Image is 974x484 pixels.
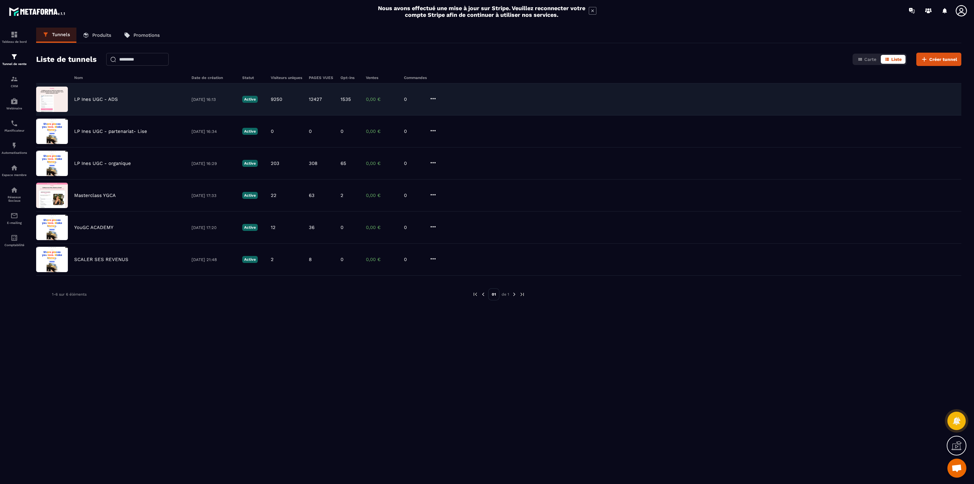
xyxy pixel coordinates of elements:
img: image [36,215,68,240]
a: social-networksocial-networkRéseaux Sociaux [2,181,27,207]
p: 0 [404,257,423,262]
p: Espace membre [2,173,27,177]
p: 1-6 sur 6 éléments [52,292,87,297]
img: image [36,151,68,176]
p: CRM [2,84,27,88]
h6: Nom [74,75,185,80]
p: 0,00 € [366,225,398,230]
img: automations [10,97,18,105]
p: 12 [271,225,276,230]
p: [DATE] 21:48 [192,257,236,262]
img: automations [10,142,18,149]
h2: Nous avons effectué une mise à jour sur Stripe. Veuillez reconnecter votre compte Stripe afin de ... [378,5,586,18]
h6: Date de création [192,75,236,80]
p: 0 [404,193,423,198]
p: Produits [92,32,111,38]
p: Active [242,96,258,103]
p: [DATE] 16:29 [192,161,236,166]
p: Comptabilité [2,243,27,247]
img: next [519,291,525,297]
p: [DATE] 16:34 [192,129,236,134]
p: 0 [404,128,423,134]
img: formation [10,75,18,83]
p: 308 [309,160,317,166]
img: prev [472,291,478,297]
img: next [511,291,517,297]
img: formation [10,31,18,38]
a: Tunnels [36,28,76,43]
p: 22 [271,193,276,198]
p: Automatisations [2,151,27,154]
p: 0,00 € [366,257,398,262]
img: social-network [10,186,18,194]
h6: PAGES VUES [309,75,334,80]
p: [DATE] 16:13 [192,97,236,102]
p: LP Ines UGC - ADS [74,96,118,102]
img: image [36,247,68,272]
button: Créer tunnel [916,53,961,66]
p: LP Ines UGC - organique [74,160,131,166]
span: Créer tunnel [929,56,957,62]
p: 2 [341,193,343,198]
p: 0 [341,225,343,230]
p: LP Ines UGC - partenariat- Lise [74,128,147,134]
p: 0 [404,225,423,230]
a: formationformationTunnel de vente [2,48,27,70]
h6: Visiteurs uniques [271,75,302,80]
p: [DATE] 17:20 [192,225,236,230]
img: scheduler [10,120,18,127]
p: 12427 [309,96,322,102]
p: 0,00 € [366,96,398,102]
img: logo [9,6,66,17]
p: Masterclass YGCA [74,193,116,198]
p: Tunnels [52,32,70,37]
a: Produits [76,28,118,43]
p: Active [242,256,258,263]
p: Tunnel de vente [2,62,27,66]
p: Active [242,160,258,167]
a: automationsautomationsAutomatisations [2,137,27,159]
p: Active [242,192,258,199]
p: 203 [271,160,279,166]
p: 0 [341,257,343,262]
p: Réseaux Sociaux [2,195,27,202]
p: 8 [309,257,312,262]
p: Webinaire [2,107,27,110]
a: formationformationCRM [2,70,27,93]
button: Carte [854,55,880,64]
p: 0 [309,128,312,134]
h2: Liste de tunnels [36,53,97,66]
p: SCALER SES REVENUS [74,257,128,262]
p: E-mailing [2,221,27,225]
img: prev [480,291,486,297]
p: 0 [271,128,274,134]
a: emailemailE-mailing [2,207,27,229]
span: Carte [864,57,876,62]
p: YouGC ACADEMY [74,225,114,230]
p: Tableau de bord [2,40,27,43]
p: Active [242,224,258,231]
p: 01 [488,288,499,300]
p: 0,00 € [366,193,398,198]
p: 65 [341,160,346,166]
a: schedulerschedulerPlanificateur [2,115,27,137]
a: formationformationTableau de bord [2,26,27,48]
p: 1535 [341,96,351,102]
img: image [36,119,68,144]
p: 0,00 € [366,160,398,166]
p: 0 [404,160,423,166]
a: automationsautomationsEspace membre [2,159,27,181]
a: automationsautomationsWebinaire [2,93,27,115]
p: 0 [404,96,423,102]
p: de 1 [502,292,509,297]
h6: Ventes [366,75,398,80]
span: Liste [891,57,902,62]
img: automations [10,164,18,172]
a: accountantaccountantComptabilité [2,229,27,252]
img: accountant [10,234,18,242]
img: image [36,87,68,112]
a: Mở cuộc trò chuyện [947,459,966,478]
p: Active [242,128,258,135]
p: Promotions [133,32,160,38]
p: 36 [309,225,315,230]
